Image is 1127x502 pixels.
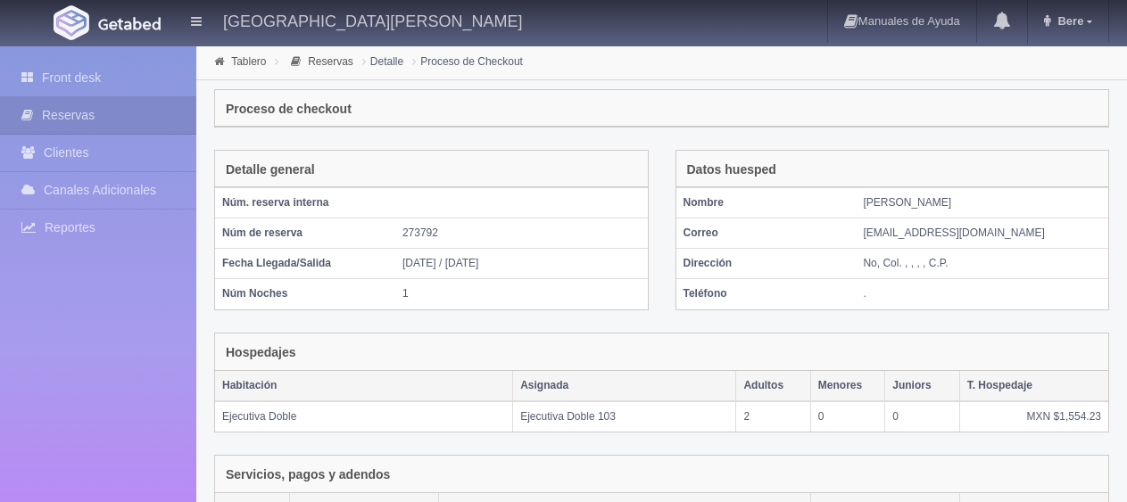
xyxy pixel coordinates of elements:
[676,279,857,309] th: Teléfono
[308,55,353,68] a: Reservas
[885,371,959,401] th: Juniors
[226,346,296,359] h4: Hospedajes
[395,249,648,279] td: [DATE] / [DATE]
[959,401,1108,432] td: MXN $1,554.23
[1053,14,1083,28] span: Bere
[810,371,884,401] th: Menores
[959,371,1108,401] th: T. Hospedaje
[676,188,857,218] th: Nombre
[226,468,390,481] h4: Servicios, pagos y adendos
[215,279,395,309] th: Núm Noches
[736,371,810,401] th: Adultos
[856,188,1108,218] td: [PERSON_NAME]
[98,17,161,30] img: Getabed
[223,9,522,31] h4: [GEOGRAPHIC_DATA][PERSON_NAME]
[676,218,857,249] th: Correo
[513,371,736,401] th: Asignada
[687,163,776,177] h4: Datos huesped
[885,401,959,432] td: 0
[215,249,395,279] th: Fecha Llegada/Salida
[358,53,408,70] li: Detalle
[395,279,648,309] td: 1
[395,218,648,249] td: 273792
[54,5,89,40] img: Getabed
[676,249,857,279] th: Dirección
[231,55,266,68] a: Tablero
[226,103,352,116] h4: Proceso de checkout
[736,401,810,432] td: 2
[810,401,884,432] td: 0
[226,163,315,177] h4: Detalle general
[856,279,1108,309] td: .
[856,218,1108,249] td: [EMAIL_ADDRESS][DOMAIN_NAME]
[215,218,395,249] th: Núm de reserva
[408,53,527,70] li: Proceso de Checkout
[856,249,1108,279] td: No, Col. , , , , C.P.
[215,188,395,218] th: Núm. reserva interna
[215,401,513,432] td: Ejecutiva Doble
[513,401,736,432] td: Ejecutiva Doble 103
[215,371,513,401] th: Habitación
